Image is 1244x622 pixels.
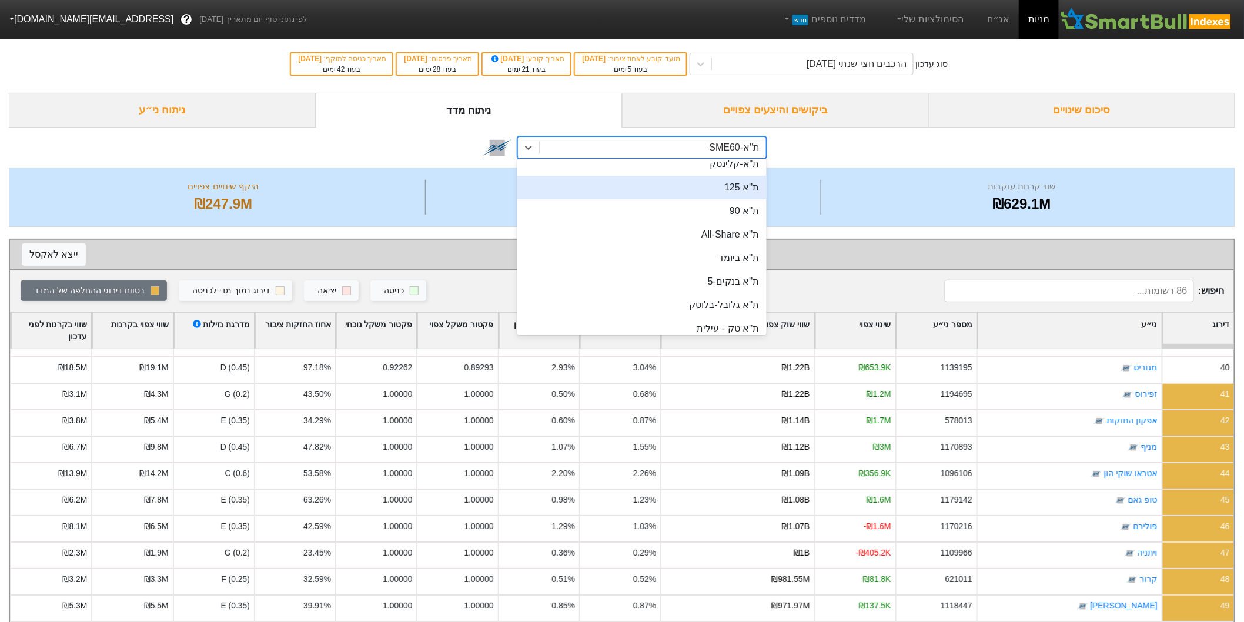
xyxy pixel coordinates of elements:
div: 53.58% [303,467,331,480]
div: 48 [1221,573,1230,586]
div: ₪3.8M [62,414,87,427]
div: מדרגת נזילות [191,319,250,343]
div: Toggle SortBy [978,313,1162,349]
div: ₪1.08B [782,494,810,506]
a: זפירוס [1135,390,1158,399]
div: 1.23% [633,494,656,506]
div: ₪8.1M [62,520,87,533]
div: 1.00000 [464,600,493,612]
div: ₪7.8M [144,494,169,506]
span: 28 [433,65,440,73]
img: tase link [1126,574,1138,586]
div: ₪1.14B [782,414,810,427]
div: 1.00000 [464,494,493,506]
a: ויתניה [1138,549,1158,558]
div: 41 [1221,388,1230,400]
div: ניתוח ני״ע [9,93,316,128]
img: tase link [1091,469,1102,480]
div: ₪1.7M [867,414,891,427]
div: 1.00000 [464,547,493,559]
a: מגוריט [1134,363,1158,373]
div: ת''א גלובל-בלוטק [517,293,766,317]
img: tase link [1128,442,1139,454]
div: ₪1.07B [782,520,810,533]
div: ₪1.6M [867,494,891,506]
div: 1.07% [552,441,575,453]
div: 1.00000 [464,388,493,400]
div: 0.98% [552,494,575,506]
div: כניסה [384,285,404,297]
div: ניתוח מדד [316,93,623,128]
a: מדדים נוספיםחדש [778,8,871,31]
div: 42.59% [303,520,331,533]
div: 47 [1221,547,1230,559]
div: 1.00000 [383,600,412,612]
button: בטווח דירוגי ההחלפה של המדד [21,280,167,302]
div: 1170216 [941,520,972,533]
div: ת''א טק - עילית [517,317,766,340]
div: 1.00000 [383,573,412,586]
span: ? [183,12,190,28]
div: 44 [1221,467,1230,480]
div: 46 [1221,520,1230,533]
div: 1.03% [633,520,656,533]
div: סיכום שינויים [929,93,1236,128]
div: ת''א ביומד [517,246,766,270]
div: 3.04% [633,362,656,374]
div: ₪14.2M [139,467,169,480]
div: 2.93% [552,362,575,374]
div: ₪1.22B [782,388,810,400]
div: בעוד ימים [403,64,472,75]
div: 1.00000 [383,388,412,400]
div: ₪3.3M [144,573,169,586]
div: 1.55% [633,441,656,453]
span: 21 [522,65,530,73]
div: סוג עדכון [916,58,948,71]
div: ת''א-SME60 [710,141,760,155]
div: 34.29% [303,414,331,427]
div: Toggle SortBy [1163,313,1234,349]
div: G (0.2) [173,383,254,409]
div: Toggle SortBy [815,313,895,349]
div: 621011 [945,573,972,586]
a: [PERSON_NAME] [1091,601,1158,611]
span: 5 [628,65,632,73]
div: Toggle SortBy [336,313,416,349]
span: [DATE] [404,55,429,63]
div: 43.50% [303,388,331,400]
div: מספר ניירות ערך [429,180,817,193]
div: ת"א-קלינטק [517,152,766,176]
div: 43 [1221,441,1230,453]
div: ₪13.9M [58,467,88,480]
div: 42 [1221,414,1230,427]
div: ₪1B [794,547,810,559]
div: ₪4.3M [144,388,169,400]
div: 1170893 [941,441,972,453]
div: דירוג נמוך מדי לכניסה [192,285,270,297]
img: tase link [1124,548,1136,560]
img: tase link [1077,601,1089,613]
div: E (0.35) [173,409,254,436]
div: 1179142 [941,494,972,506]
div: תאריך קובע : [489,53,564,64]
div: 1.00000 [383,547,412,559]
div: 0.87% [633,600,656,612]
div: -₪405.2K [856,547,891,559]
img: tase link [1093,416,1105,427]
div: ת''א All-Share [517,223,766,246]
div: 0.60% [552,414,575,427]
div: ₪2.3M [62,547,87,559]
button: ייצא לאקסל [22,243,86,266]
div: 0.89293 [464,362,493,374]
div: תאריך כניסה לתוקף : [297,53,386,64]
div: 40 [1221,362,1230,374]
span: [DATE] [490,55,526,63]
div: ₪1.9M [144,547,169,559]
div: G (0.2) [173,541,254,568]
div: 49 [1221,600,1230,612]
div: E (0.35) [173,489,254,515]
div: Toggle SortBy [174,313,254,349]
div: 578013 [945,414,972,427]
div: 0.92262 [383,362,412,374]
div: היקף שינויים צפויים [24,180,422,193]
